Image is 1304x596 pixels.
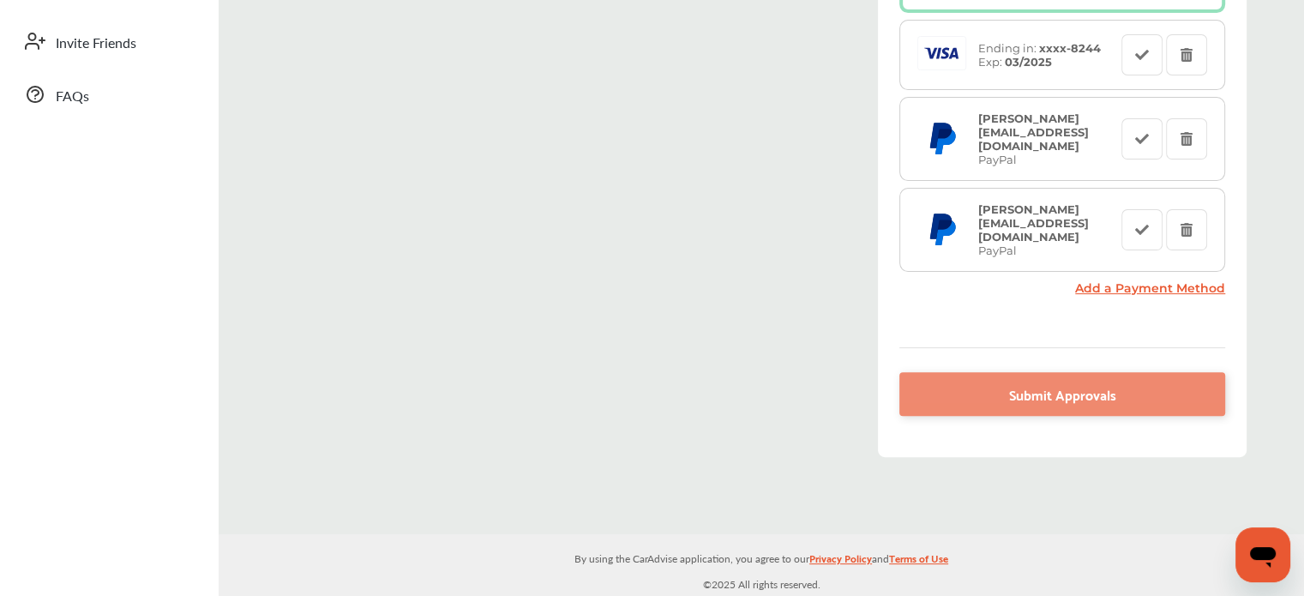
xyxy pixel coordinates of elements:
[970,111,1107,166] div: PayPal
[219,549,1304,567] p: By using the CarAdvise application, you agree to our and
[1039,41,1101,55] strong: xxxx- 8244
[889,549,948,575] a: Terms of Use
[1235,527,1290,582] iframe: Button to launch messaging window
[1005,55,1052,69] strong: 03/2025
[15,19,201,63] a: Invite Friends
[809,549,872,575] a: Privacy Policy
[970,202,1107,257] div: PayPal
[978,202,1089,244] strong: [PERSON_NAME][EMAIL_ADDRESS][DOMAIN_NAME]
[219,534,1304,596] div: © 2025 All rights reserved.
[15,72,201,117] a: FAQs
[970,41,1109,69] div: Ending in: Exp:
[899,372,1225,416] a: Submit Approvals
[1009,382,1116,406] span: Submit Approvals
[56,33,136,55] span: Invite Friends
[1075,280,1225,296] a: Add a Payment Method
[56,86,89,108] span: FAQs
[978,111,1089,153] strong: [PERSON_NAME][EMAIL_ADDRESS][DOMAIN_NAME]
